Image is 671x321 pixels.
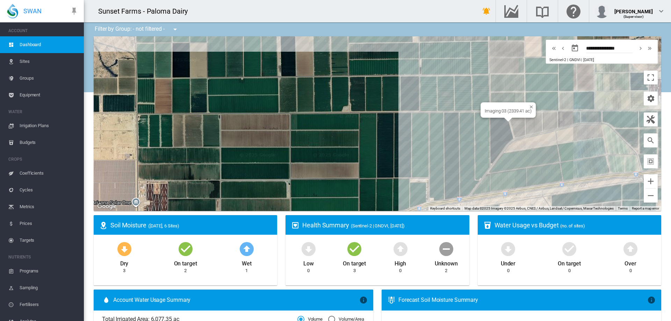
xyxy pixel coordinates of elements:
[647,157,655,166] md-icon: icon-select-all
[23,7,42,15] span: SWAN
[399,268,402,274] div: 0
[479,4,493,18] button: icon-bell-ring
[20,279,78,296] span: Sampling
[581,58,594,62] span: | [DATE]
[560,223,585,228] span: (no. of sites)
[622,240,639,257] md-icon: icon-arrow-up-bold-circle
[351,223,405,228] span: (Sentinel-2 | GNDVI, [DATE])
[637,44,644,52] md-icon: icon-chevron-right
[148,223,179,228] span: ([DATE], 6 Sites)
[20,296,78,313] span: Fertilisers
[632,206,659,210] a: Report a map error
[387,296,396,304] md-icon: icon-thermometer-lines
[435,257,457,268] div: Unknown
[392,240,409,257] md-icon: icon-arrow-up-bold-circle
[527,102,532,107] button: Close
[561,240,578,257] md-icon: icon-checkbox-marked-circle
[303,257,314,268] div: Low
[174,257,197,268] div: On target
[343,257,366,268] div: On target
[8,251,78,263] span: NUTRIENTS
[171,25,179,34] md-icon: icon-menu-down
[20,36,78,53] span: Dashboard
[238,240,255,257] md-icon: icon-arrow-up-bold-circle
[359,296,368,304] md-icon: icon-information
[549,58,580,62] span: Sentinel-2 | GNDVI
[95,202,118,211] img: Google
[501,257,516,268] div: Under
[20,182,78,198] span: Cycles
[500,240,517,257] md-icon: icon-arrow-down-bold-circle
[636,44,645,52] button: icon-chevron-right
[595,4,609,18] img: profile.jpg
[102,296,110,304] md-icon: icon-water
[89,22,184,36] div: Filter by Group: - not filtered -
[8,25,78,36] span: ACCOUNT
[629,268,632,274] div: 0
[242,257,252,268] div: Wet
[168,22,182,36] button: icon-menu-down
[20,215,78,232] span: Prices
[20,87,78,103] span: Equipment
[20,117,78,134] span: Irrigation Plans
[503,7,520,15] md-icon: Go to the Data Hub
[644,133,658,147] button: icon-magnify
[625,257,636,268] div: Over
[398,296,647,304] div: Forecast Soil Moisture Summary
[482,7,491,15] md-icon: icon-bell-ring
[464,206,614,210] span: Map data ©2025 Imagery ©2025 Airbus, CNES / Airbus, Landsat / Copernicus, Maxar Technologies
[646,44,654,52] md-icon: icon-chevron-double-right
[123,268,125,274] div: 3
[644,189,658,203] button: Zoom out
[291,221,300,229] md-icon: icon-heart-box-outline
[7,4,18,19] img: SWAN-Landscape-Logo-Colour-drop.png
[20,70,78,87] span: Groups
[647,94,655,103] md-icon: icon-cog
[20,263,78,279] span: Programs
[507,268,510,274] div: 0
[95,202,118,211] a: Open this area in Google Maps (opens a new window)
[177,240,194,257] md-icon: icon-checkbox-marked-circle
[20,134,78,151] span: Budgets
[645,44,654,52] button: icon-chevron-double-right
[8,154,78,165] span: CROPS
[98,6,194,16] div: Sunset Farms - Paloma Dairy
[614,5,653,12] div: [PERSON_NAME]
[644,174,658,188] button: Zoom in
[445,268,447,274] div: 2
[20,232,78,249] span: Targets
[116,240,133,257] md-icon: icon-arrow-down-bold-circle
[8,106,78,117] span: WATER
[20,165,78,182] span: Coefficients
[558,257,581,268] div: On target
[647,296,656,304] md-icon: icon-information
[70,7,78,15] md-icon: icon-pin
[568,41,582,55] button: md-calendar
[644,71,658,85] button: Toggle fullscreen view
[245,268,248,274] div: 1
[565,7,582,15] md-icon: Click here for help
[346,240,363,257] md-icon: icon-checkbox-marked-circle
[300,240,317,257] md-icon: icon-arrow-down-bold-circle
[568,268,571,274] div: 0
[430,206,460,211] button: Keyboard shortcuts
[623,15,644,19] span: (Supervisor)
[302,221,463,229] div: Health Summary
[559,44,567,52] md-icon: icon-chevron-left
[113,296,359,304] span: Account Water Usage Summary
[438,240,455,257] md-icon: icon-minus-circle
[644,92,658,105] button: icon-cog
[353,268,356,274] div: 3
[184,268,187,274] div: 2
[483,221,492,229] md-icon: icon-cup-water
[657,7,665,15] md-icon: icon-chevron-down
[549,44,558,52] button: icon-chevron-double-left
[647,136,655,145] md-icon: icon-magnify
[99,221,108,229] md-icon: icon-map-marker-radius
[20,53,78,70] span: Sites
[550,44,558,52] md-icon: icon-chevron-double-left
[644,154,658,168] button: icon-select-all
[395,257,406,268] div: High
[20,198,78,215] span: Metrics
[307,268,310,274] div: 0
